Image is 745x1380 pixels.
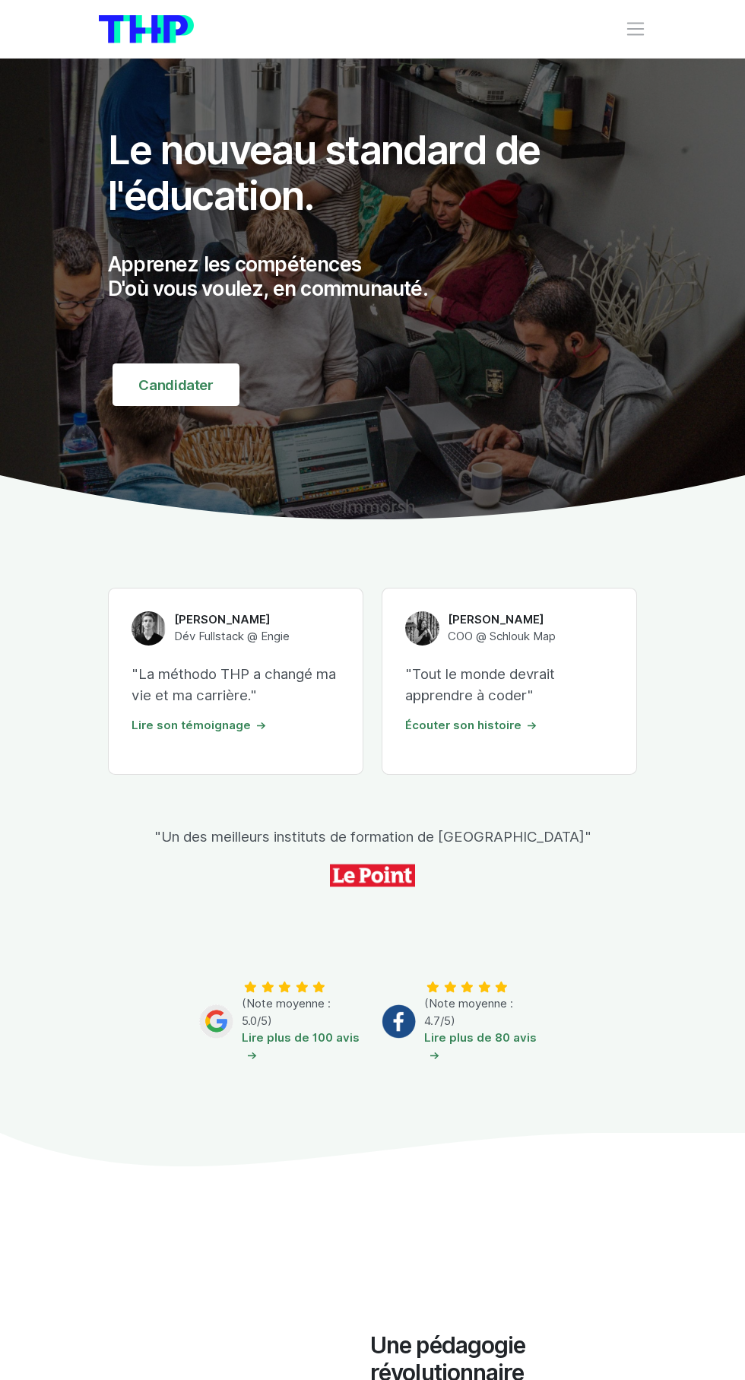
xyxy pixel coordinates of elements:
[382,1004,416,1039] img: Facebook
[174,630,290,643] span: Dév Fullstack @ Engie
[242,1031,360,1062] a: Lire plus de 100 avis
[199,1004,233,1039] img: Google
[108,826,637,847] p: "Un des meilleurs instituts de formation de [GEOGRAPHIC_DATA]"
[113,363,240,406] a: Candidater
[330,858,416,893] img: icon
[448,630,556,643] span: COO @ Schlouk Map
[174,612,290,628] h6: [PERSON_NAME]
[132,611,166,646] img: Titouan
[405,611,439,646] img: Melisande
[99,15,194,43] img: logo
[242,997,331,1028] span: (Note moyenne : 5.0/5)
[132,719,267,732] a: Lire son témoignage
[448,612,556,628] h6: [PERSON_NAME]
[405,663,613,706] p: "Tout le monde devrait apprendre à coder"
[625,18,646,40] button: Toggle navigation
[424,1031,537,1062] a: Lire plus de 80 avis
[132,663,340,706] p: "La méthodo THP a changé ma vie et ma carrière."
[108,127,637,218] h1: Le nouveau standard de l'éducation.
[405,719,537,732] a: Écouter son histoire
[108,252,637,300] p: Apprenez les compétences D'où vous voulez, en communauté.
[424,997,513,1028] span: (Note moyenne : 4.7/5)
